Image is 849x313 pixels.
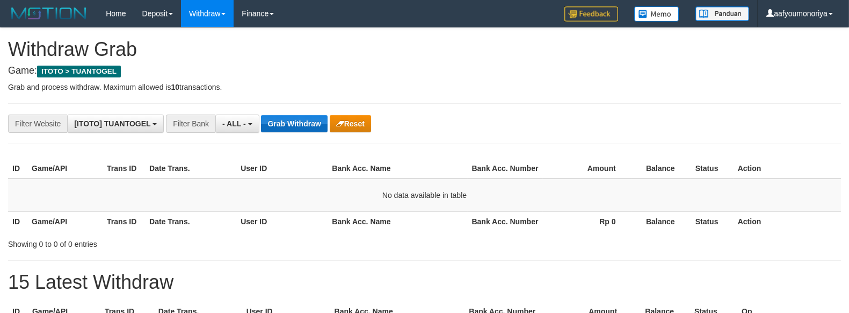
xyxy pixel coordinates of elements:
th: Bank Acc. Name [328,159,467,179]
th: Status [691,159,734,179]
h4: Game: [8,66,841,76]
th: Status [691,211,734,231]
th: Date Trans. [145,159,236,179]
th: Action [734,211,841,231]
th: Balance [632,211,691,231]
img: Feedback.jpg [564,6,618,22]
button: Reset [330,115,371,132]
h1: Withdraw Grab [8,39,841,60]
button: - ALL - [215,115,259,133]
div: Showing 0 to 0 of 0 entries [8,234,346,250]
th: Bank Acc. Number [468,159,543,179]
th: Trans ID [103,159,145,179]
img: Button%20Memo.svg [634,6,679,22]
th: Date Trans. [145,211,236,231]
th: Trans ID [103,211,145,231]
strong: 10 [171,83,179,91]
th: ID [8,211,27,231]
th: Amount [543,159,632,179]
h1: 15 Latest Withdraw [8,272,841,293]
img: MOTION_logo.png [8,5,90,22]
button: Grab Withdraw [261,115,327,132]
th: Game/API [27,211,103,231]
th: User ID [236,211,328,231]
td: No data available in table [8,179,841,212]
th: Balance [632,159,691,179]
span: [ITOTO] TUANTOGEL [74,119,150,128]
th: Game/API [27,159,103,179]
img: panduan.png [695,6,749,21]
th: Action [734,159,841,179]
th: Bank Acc. Number [468,211,543,231]
p: Grab and process withdraw. Maximum allowed is transactions. [8,82,841,93]
div: Filter Bank [166,115,215,133]
span: - ALL - [222,119,246,128]
div: Filter Website [8,115,67,133]
th: Bank Acc. Name [328,211,467,231]
button: [ITOTO] TUANTOGEL [67,115,164,133]
th: Rp 0 [543,211,632,231]
span: ITOTO > TUANTOGEL [37,66,121,77]
th: ID [8,159,27,179]
th: User ID [236,159,328,179]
